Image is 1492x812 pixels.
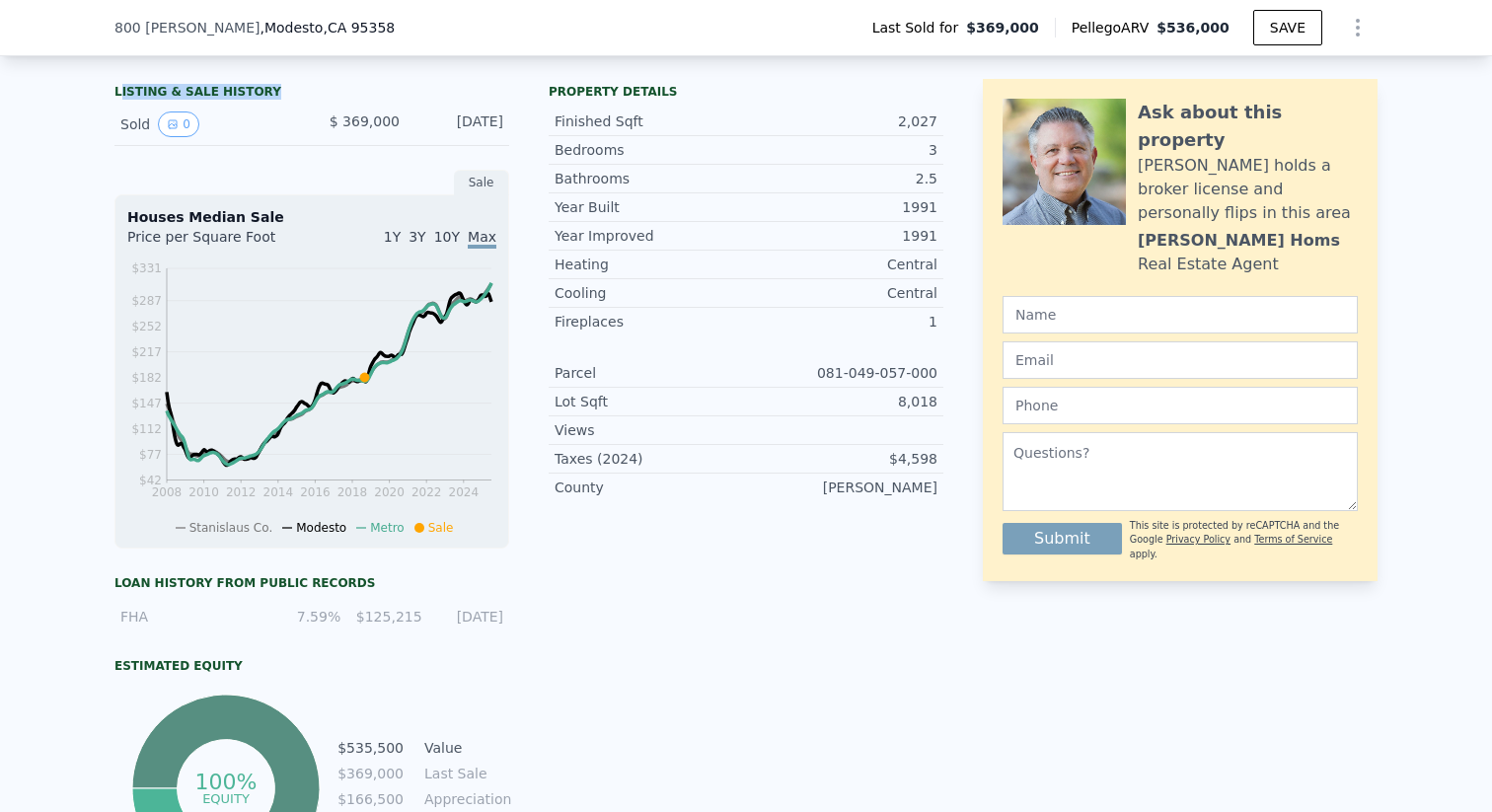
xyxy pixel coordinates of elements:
[555,226,746,246] div: Year Improved
[158,111,199,137] button: View historical data
[746,392,937,411] div: 8,018
[411,485,442,499] tspan: 2022
[127,227,312,258] div: Price per Square Foot
[746,363,937,383] div: 081-049-057-000
[1003,523,1122,554] button: Submit
[336,763,405,784] td: $369,000
[114,575,509,591] div: Loan history from public records
[746,312,937,332] div: 1
[127,207,496,227] div: Houses Median Sale
[337,485,368,499] tspan: 2018
[330,113,400,129] span: $ 369,000
[555,140,746,160] div: Bedrooms
[555,197,746,217] div: Year Built
[420,763,509,784] td: Last Sale
[428,521,454,535] span: Sale
[131,422,162,436] tspan: $112
[555,420,746,440] div: Views
[555,255,746,274] div: Heating
[746,449,937,469] div: $4,598
[1156,20,1230,36] span: $536,000
[1072,18,1157,37] span: Pellego ARV
[746,255,937,274] div: Central
[1253,10,1322,45] button: SAVE
[872,18,967,37] span: Last Sold for
[1130,519,1358,561] div: This site is protected by reCAPTCHA and the Google and apply.
[1338,8,1378,47] button: Show Options
[555,169,746,188] div: Bathrooms
[415,111,503,137] div: [DATE]
[131,371,162,385] tspan: $182
[555,363,746,383] div: Parcel
[468,229,496,249] span: Max
[323,20,395,36] span: , CA 95358
[271,607,340,627] div: 7.59%
[189,521,273,535] span: Stanislaus Co.
[449,485,480,499] tspan: 2024
[1138,253,1279,276] div: Real Estate Agent
[966,18,1039,37] span: $369,000
[555,478,746,497] div: County
[1166,534,1231,545] a: Privacy Policy
[1138,154,1358,225] div: [PERSON_NAME] holds a broker license and personally flips in this area
[549,84,943,100] div: Property details
[139,474,162,487] tspan: $42
[131,397,162,410] tspan: $147
[188,485,219,499] tspan: 2010
[555,111,746,131] div: Finished Sqft
[555,283,746,303] div: Cooling
[120,111,296,137] div: Sold
[1003,341,1358,379] input: Email
[746,140,937,160] div: 3
[152,485,183,499] tspan: 2008
[555,392,746,411] div: Lot Sqft
[434,229,460,245] span: 10Y
[555,449,746,469] div: Taxes (2024)
[420,737,509,759] td: Value
[746,111,937,131] div: 2,027
[226,485,257,499] tspan: 2012
[370,521,404,535] span: Metro
[120,607,260,627] div: FHA
[131,345,162,359] tspan: $217
[1138,99,1358,154] div: Ask about this property
[384,229,401,245] span: 1Y
[420,788,509,810] td: Appreciation
[336,737,405,759] td: $535,500
[1254,534,1332,545] a: Terms of Service
[454,170,509,195] div: Sale
[1138,229,1340,253] div: [PERSON_NAME] Homs
[374,485,405,499] tspan: 2020
[194,770,257,794] tspan: 100%
[352,607,421,627] div: $125,215
[555,312,746,332] div: Fireplaces
[131,320,162,333] tspan: $252
[114,18,260,37] span: 800 [PERSON_NAME]
[746,197,937,217] div: 1991
[1003,387,1358,424] input: Phone
[409,229,425,245] span: 3Y
[263,485,294,499] tspan: 2014
[114,84,509,104] div: LISTING & SALE HISTORY
[746,283,937,303] div: Central
[296,521,346,535] span: Modesto
[202,790,250,805] tspan: equity
[131,261,162,275] tspan: $331
[336,788,405,810] td: $166,500
[1003,296,1358,333] input: Name
[746,478,937,497] div: [PERSON_NAME]
[260,18,395,37] span: , Modesto
[746,226,937,246] div: 1991
[746,169,937,188] div: 2.5
[434,607,503,627] div: [DATE]
[114,658,509,674] div: Estimated Equity
[139,448,162,462] tspan: $77
[131,294,162,308] tspan: $287
[300,485,331,499] tspan: 2016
